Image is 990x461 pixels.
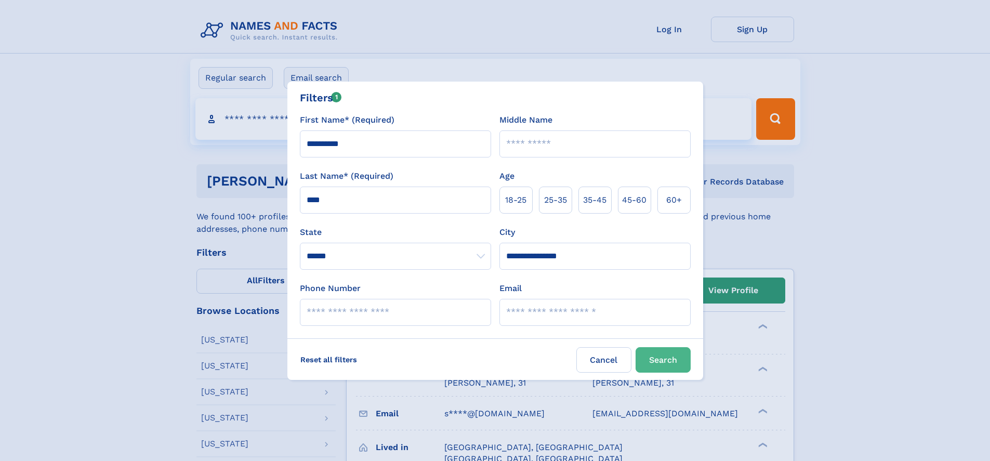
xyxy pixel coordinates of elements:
[300,90,342,106] div: Filters
[300,170,393,182] label: Last Name* (Required)
[505,194,526,206] span: 18‑25
[576,347,631,373] label: Cancel
[300,114,394,126] label: First Name* (Required)
[499,282,522,295] label: Email
[666,194,682,206] span: 60+
[622,194,646,206] span: 45‑60
[499,226,515,239] label: City
[300,282,361,295] label: Phone Number
[499,170,514,182] label: Age
[499,114,552,126] label: Middle Name
[636,347,691,373] button: Search
[294,347,364,372] label: Reset all filters
[583,194,606,206] span: 35‑45
[544,194,567,206] span: 25‑35
[300,226,491,239] label: State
